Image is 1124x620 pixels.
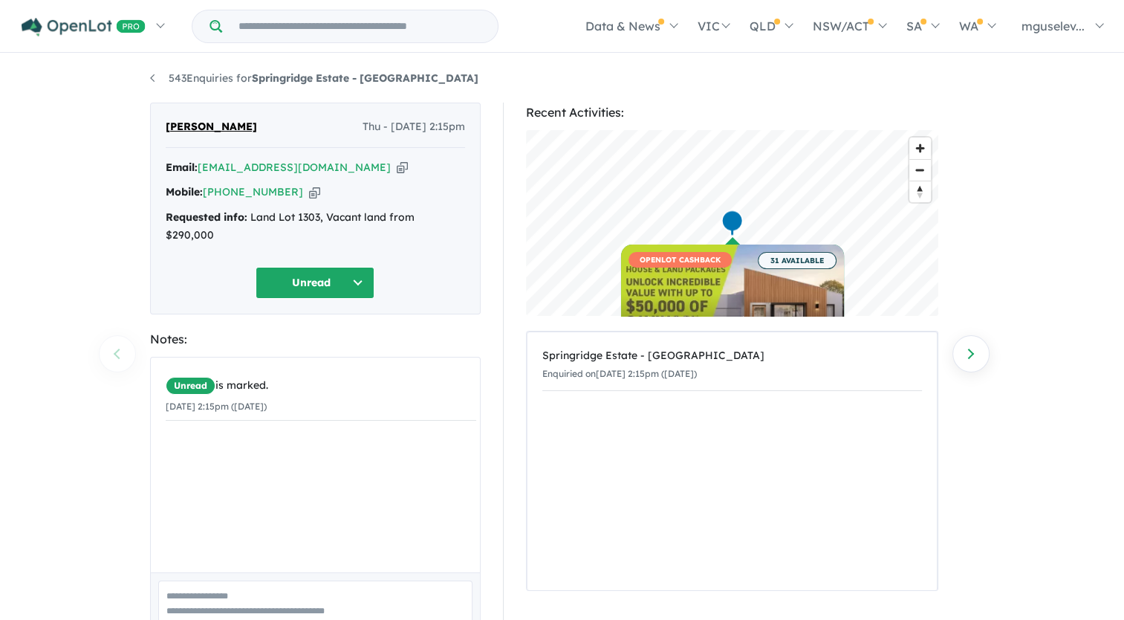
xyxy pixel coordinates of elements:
[909,138,931,159] button: Zoom in
[150,329,481,349] div: Notes:
[621,245,844,356] a: OPENLOT CASHBACK 31 AVAILABLE
[397,160,408,175] button: Copy
[166,161,198,174] strong: Email:
[526,130,938,316] canvas: Map
[309,184,320,200] button: Copy
[198,161,391,174] a: [EMAIL_ADDRESS][DOMAIN_NAME]
[166,209,465,245] div: Land Lot 1303, Vacant land from $290,000
[150,71,478,85] a: 543Enquiries forSpringridge Estate - [GEOGRAPHIC_DATA]
[721,210,743,237] div: Map marker
[542,340,922,391] a: Springridge Estate - [GEOGRAPHIC_DATA]Enquiried on[DATE] 2:15pm ([DATE])
[166,118,257,136] span: [PERSON_NAME]
[526,103,938,123] div: Recent Activities:
[542,347,922,365] div: Springridge Estate - [GEOGRAPHIC_DATA]
[166,185,203,198] strong: Mobile:
[909,160,931,181] span: Zoom out
[203,185,303,198] a: [PHONE_NUMBER]
[166,401,267,412] small: [DATE] 2:15pm ([DATE])
[150,70,975,88] nav: breadcrumb
[22,18,146,36] img: Openlot PRO Logo White
[909,181,931,202] button: Reset bearing to north
[256,267,374,299] button: Unread
[225,10,495,42] input: Try estate name, suburb, builder or developer
[758,252,836,269] span: 31 AVAILABLE
[542,368,697,379] small: Enquiried on [DATE] 2:15pm ([DATE])
[166,377,476,395] div: is marked.
[1021,19,1085,33] span: mguselev...
[628,252,732,268] span: OPENLOT CASHBACK
[909,159,931,181] button: Zoom out
[252,71,478,85] strong: Springridge Estate - [GEOGRAPHIC_DATA]
[166,210,247,224] strong: Requested info:
[166,377,215,395] span: Unread
[363,118,465,136] span: Thu - [DATE] 2:15pm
